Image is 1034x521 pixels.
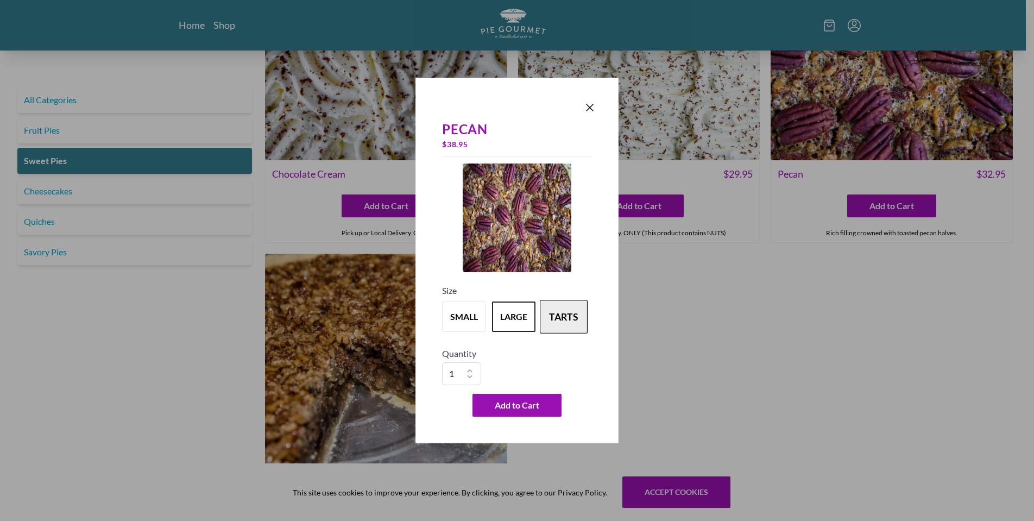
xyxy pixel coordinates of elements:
[442,284,592,297] h5: Size
[442,347,592,360] h5: Quantity
[492,302,535,332] button: Variant Swatch
[442,137,592,152] div: $ 38.95
[472,394,562,417] button: Add to Cart
[442,302,486,332] button: Variant Swatch
[463,164,571,275] a: Product Image
[495,399,539,412] span: Add to Cart
[540,300,588,334] button: Variant Swatch
[583,101,596,114] button: Close panel
[442,122,592,137] div: Pecan
[463,164,571,272] img: Product Image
